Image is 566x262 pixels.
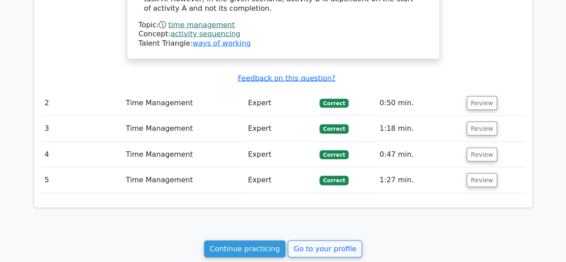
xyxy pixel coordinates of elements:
[376,90,463,116] td: 0:50 min.
[204,241,286,258] a: Continue practicing
[319,176,349,185] span: Correct
[139,21,428,30] div: Topic:
[244,168,316,193] td: Expert
[170,30,240,38] a: activity sequencing
[168,21,234,29] a: time management
[238,74,335,82] a: Feedback on this question?
[41,116,123,142] td: 3
[41,168,123,193] td: 5
[467,122,497,136] button: Review
[244,142,316,168] td: Expert
[467,96,497,110] button: Review
[122,168,244,193] td: Time Management
[288,241,362,258] a: Go to your profile
[467,173,497,187] button: Review
[192,39,251,47] a: ways of working
[376,116,463,142] td: 1:18 min.
[244,116,316,142] td: Expert
[244,90,316,116] td: Expert
[122,142,244,168] td: Time Management
[319,150,349,159] span: Correct
[376,142,463,168] td: 0:47 min.
[139,30,428,39] div: Concept:
[41,90,123,116] td: 2
[319,99,349,108] span: Correct
[319,125,349,133] span: Correct
[376,168,463,193] td: 1:27 min.
[41,142,123,168] td: 4
[122,90,244,116] td: Time Management
[122,116,244,142] td: Time Management
[139,21,428,48] div: Talent Triangle:
[467,148,497,162] button: Review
